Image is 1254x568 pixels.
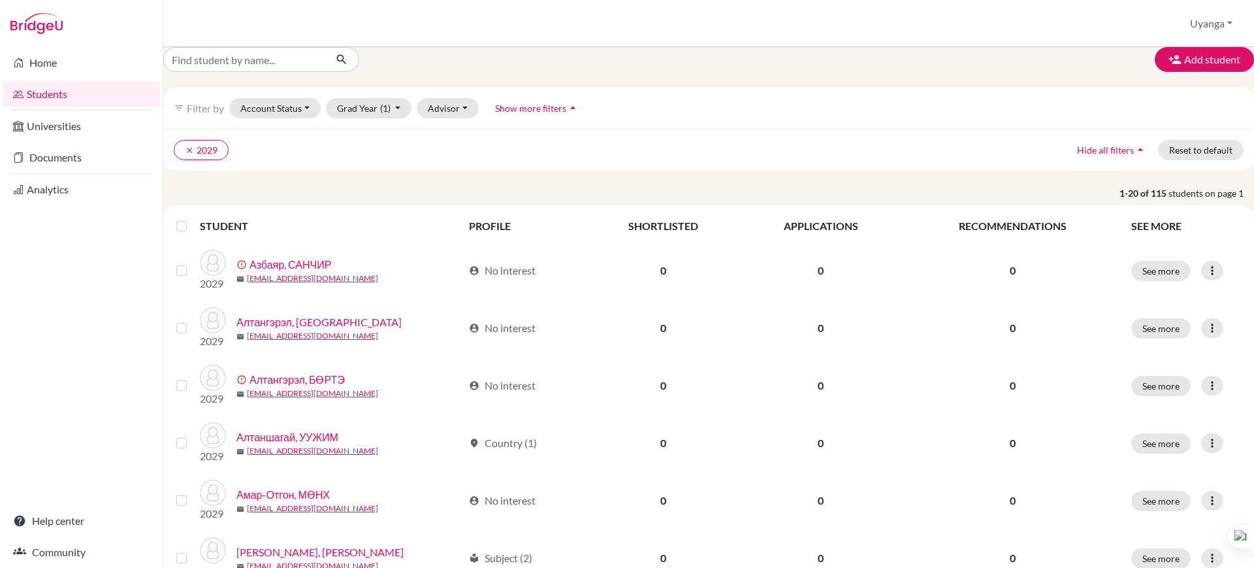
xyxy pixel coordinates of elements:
[484,98,590,118] button: Show more filtersarrow_drop_up
[3,176,160,203] a: Analytics
[740,414,902,472] td: 0
[229,98,321,118] button: Account Status
[163,47,325,72] input: Find student by name...
[495,103,566,114] span: Show more filters
[200,422,226,448] img: Алтаншагай, УУЖИМ
[200,365,226,391] img: Алтангэрэл, БӨРТЭ
[10,13,63,34] img: Bridge-U
[236,429,338,445] a: Алтаншагай, УУЖИМ
[587,299,740,357] td: 0
[236,505,244,513] span: mail
[1123,210,1249,242] th: SEE MORE
[740,210,902,242] th: APPLICATIONS
[200,276,226,292] p: 2029
[236,448,244,456] span: mail
[236,390,244,398] span: mail
[740,299,902,357] td: 0
[3,50,160,76] a: Home
[200,250,226,276] img: Азбаяр, САНЧИР
[910,493,1116,509] p: 0
[236,487,330,503] a: Амар-Отгон, МӨНХ
[249,257,331,273] a: Азбаяр, САНЧИР
[3,144,160,171] a: Documents
[910,263,1116,278] p: 0
[1134,143,1147,156] i: arrow_drop_up
[469,495,479,506] span: account_circle
[469,320,536,336] div: No interest
[174,140,229,160] button: clear2029
[587,414,740,472] td: 0
[174,103,184,113] i: filter_list
[326,98,412,118] button: Grad Year(1)
[200,307,226,333] img: Алтангэрэл, АЗБАЯР
[910,378,1116,393] p: 0
[200,333,226,349] p: 2029
[469,438,479,448] span: location_on
[587,210,740,242] th: SHORTLISTED
[1066,140,1158,160] button: Hide all filtersarrow_drop_up
[1131,318,1191,339] button: See more
[902,210,1123,242] th: RECOMMENDATIONS
[3,113,160,139] a: Universities
[249,372,345,388] a: Алтангэрэл, БӨРТЭ
[469,323,479,333] span: account_circle
[1077,144,1134,156] span: Hide all filters
[740,357,902,414] td: 0
[1155,47,1254,72] button: Add student
[247,330,378,342] a: [EMAIL_ADDRESS][DOMAIN_NAME]
[566,101,579,114] i: arrow_drop_up
[469,550,532,566] div: Subject (2)
[469,435,537,451] div: Country (1)
[1168,186,1254,200] span: students on page 1
[469,263,536,278] div: No interest
[740,472,902,529] td: 0
[469,493,536,509] div: No interest
[1131,433,1191,454] button: See more
[587,357,740,414] td: 0
[587,242,740,299] td: 0
[417,98,479,118] button: Advisor
[247,388,378,399] a: [EMAIL_ADDRESS][DOMAIN_NAME]
[247,503,378,514] a: [EMAIL_ADDRESS][DOMAIN_NAME]
[910,435,1116,451] p: 0
[236,314,402,330] a: Алтангэрэл, [GEOGRAPHIC_DATA]
[740,242,902,299] td: 0
[1131,261,1191,281] button: See more
[469,553,479,563] span: local_library
[1119,186,1168,200] strong: 1-20 of 115
[1158,140,1244,160] button: Reset to default
[200,391,226,407] p: 2029
[187,102,224,114] span: Filter by
[587,472,740,529] td: 0
[3,81,160,107] a: Students
[247,273,378,284] a: [EMAIL_ADDRESS][DOMAIN_NAME]
[469,380,479,391] span: account_circle
[247,445,378,457] a: [EMAIL_ADDRESS][DOMAIN_NAME]
[236,544,404,560] a: [PERSON_NAME], [PERSON_NAME]
[236,333,244,341] span: mail
[200,210,461,242] th: STUDENT
[200,537,226,563] img: Амар-Эрдэнэ, АМИН-ЭРДЭНЭ
[200,506,226,522] p: 2029
[910,320,1116,336] p: 0
[200,448,226,464] p: 2029
[236,275,244,283] span: mail
[469,378,536,393] div: No interest
[236,375,249,385] span: error_outline
[469,265,479,276] span: account_circle
[3,539,160,565] a: Community
[380,103,391,114] span: (1)
[236,259,249,270] span: error_outline
[200,480,226,506] img: Амар-Отгон, МӨНХ
[1131,376,1191,396] button: See more
[1184,11,1238,36] button: Uyanga
[1131,491,1191,511] button: See more
[461,210,587,242] th: PROFILE
[910,550,1116,566] p: 0
[185,146,194,155] i: clear
[3,508,160,534] a: Help center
